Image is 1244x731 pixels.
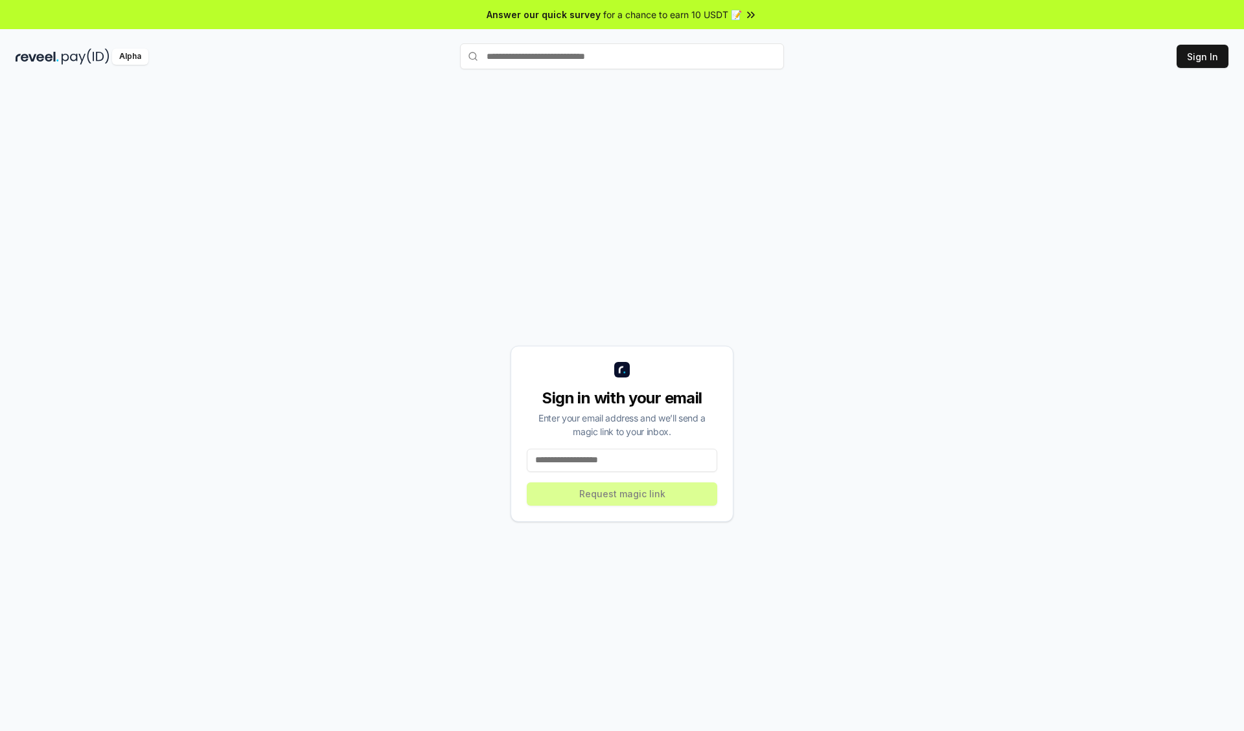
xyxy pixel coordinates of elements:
img: reveel_dark [16,49,59,65]
div: Sign in with your email [527,388,717,409]
span: for a chance to earn 10 USDT 📝 [603,8,742,21]
div: Enter your email address and we’ll send a magic link to your inbox. [527,411,717,438]
button: Sign In [1177,45,1228,68]
img: logo_small [614,362,630,377]
img: pay_id [62,49,109,65]
div: Alpha [112,49,148,65]
span: Answer our quick survey [487,8,601,21]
